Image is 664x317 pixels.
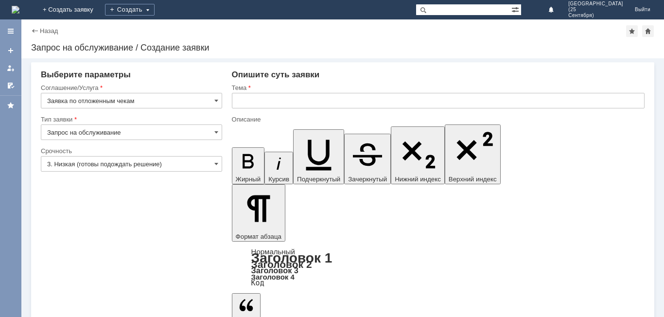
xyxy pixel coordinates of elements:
img: logo [12,6,19,14]
a: Перейти на домашнюю страницу [12,6,19,14]
button: Верхний индекс [445,124,501,184]
span: Выберите параметры [41,70,131,79]
button: Курсив [264,152,293,184]
span: Курсив [268,176,289,183]
a: Заголовок 4 [251,273,295,281]
span: Зачеркнутый [348,176,387,183]
div: Срочность [41,148,220,154]
div: Сделать домашней страницей [642,25,654,37]
span: Формат абзаца [236,233,281,240]
button: Формат абзаца [232,184,285,242]
span: (25 [568,7,623,13]
button: Подчеркнутый [293,129,344,184]
a: Нормальный [251,247,295,256]
a: Мои заявки [3,60,18,76]
a: Создать заявку [3,43,18,58]
span: Расширенный поиск [511,4,521,14]
a: Заголовок 1 [251,250,332,265]
span: Опишите суть заявки [232,70,320,79]
button: Жирный [232,147,265,184]
div: Тип заявки [41,116,220,123]
a: Заголовок 2 [251,259,312,270]
button: Зачеркнутый [344,134,391,184]
div: Запрос на обслуживание / Создание заявки [31,43,654,53]
span: Верхний индекс [449,176,497,183]
a: Заголовок 3 [251,266,298,275]
div: Добавить в избранное [626,25,638,37]
span: Сентября) [568,13,623,18]
div: Описание [232,116,643,123]
a: Назад [40,27,58,35]
a: Код [251,279,264,287]
a: Мои согласования [3,78,18,93]
span: [GEOGRAPHIC_DATA] [568,1,623,7]
span: Нижний индекс [395,176,441,183]
span: Жирный [236,176,261,183]
div: Формат абзаца [232,248,645,286]
div: Соглашение/Услуга [41,85,220,91]
div: Создать [105,4,155,16]
button: Нижний индекс [391,126,445,184]
span: Подчеркнутый [297,176,340,183]
div: Тема [232,85,643,91]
